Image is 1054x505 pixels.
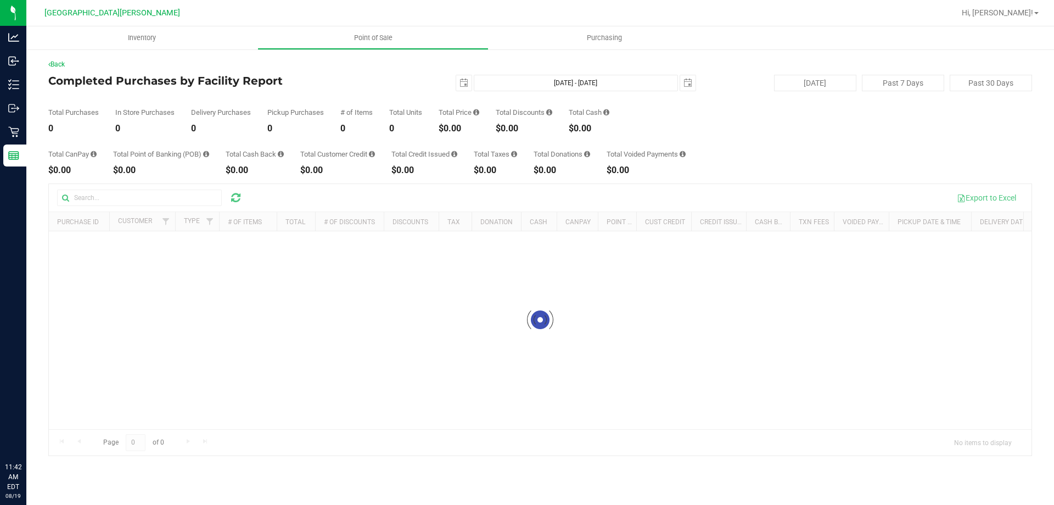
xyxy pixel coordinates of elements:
[680,151,686,158] i: Sum of all voided payment transaction amounts, excluding tips and transaction fees, for all purch...
[369,151,375,158] i: Sum of the successful, non-voided payments using account credit for all purchases in the date range.
[451,151,457,158] i: Sum of all account credit issued for all refunds from returned purchases in the date range.
[8,126,19,137] inline-svg: Retail
[774,75,856,91] button: [DATE]
[339,33,407,43] span: Point of Sale
[569,109,609,116] div: Total Cash
[5,462,21,492] p: 11:42 AM EDT
[962,8,1033,17] span: Hi, [PERSON_NAME]!
[439,109,479,116] div: Total Price
[391,151,457,158] div: Total Credit Issued
[439,124,479,133] div: $0.00
[496,124,552,133] div: $0.00
[48,151,97,158] div: Total CanPay
[44,8,180,18] span: [GEOGRAPHIC_DATA][PERSON_NAME]
[300,166,375,175] div: $0.00
[389,109,422,116] div: Total Units
[340,109,373,116] div: # of Items
[8,32,19,43] inline-svg: Analytics
[267,109,324,116] div: Pickup Purchases
[226,166,284,175] div: $0.00
[474,151,517,158] div: Total Taxes
[48,60,65,68] a: Back
[584,151,590,158] i: Sum of all round-up-to-next-dollar total price adjustments for all purchases in the date range.
[226,151,284,158] div: Total Cash Back
[113,33,171,43] span: Inventory
[48,109,99,116] div: Total Purchases
[48,75,376,87] h4: Completed Purchases by Facility Report
[603,109,609,116] i: Sum of the successful, non-voided cash payment transactions for all purchases in the date range. ...
[48,124,99,133] div: 0
[48,166,97,175] div: $0.00
[5,492,21,500] p: 08/19
[534,166,590,175] div: $0.00
[473,109,479,116] i: Sum of the total prices of all purchases in the date range.
[607,166,686,175] div: $0.00
[340,124,373,133] div: 0
[8,79,19,90] inline-svg: Inventory
[572,33,637,43] span: Purchasing
[8,150,19,161] inline-svg: Reports
[115,124,175,133] div: 0
[113,166,209,175] div: $0.00
[203,151,209,158] i: Sum of the successful, non-voided point-of-banking payment transactions, both via payment termina...
[8,103,19,114] inline-svg: Outbound
[569,124,609,133] div: $0.00
[489,26,720,49] a: Purchasing
[950,75,1032,91] button: Past 30 Days
[91,151,97,158] i: Sum of the successful, non-voided CanPay payment transactions for all purchases in the date range.
[257,26,489,49] a: Point of Sale
[511,151,517,158] i: Sum of the total taxes for all purchases in the date range.
[191,109,251,116] div: Delivery Purchases
[862,75,944,91] button: Past 7 Days
[680,75,696,91] span: select
[456,75,472,91] span: select
[191,124,251,133] div: 0
[267,124,324,133] div: 0
[546,109,552,116] i: Sum of the discount values applied to the all purchases in the date range.
[474,166,517,175] div: $0.00
[300,151,375,158] div: Total Customer Credit
[607,151,686,158] div: Total Voided Payments
[8,56,19,66] inline-svg: Inbound
[391,166,457,175] div: $0.00
[389,124,422,133] div: 0
[113,151,209,158] div: Total Point of Banking (POB)
[115,109,175,116] div: In Store Purchases
[278,151,284,158] i: Sum of the cash-back amounts from rounded-up electronic payments for all purchases in the date ra...
[26,26,257,49] a: Inventory
[496,109,552,116] div: Total Discounts
[534,151,590,158] div: Total Donations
